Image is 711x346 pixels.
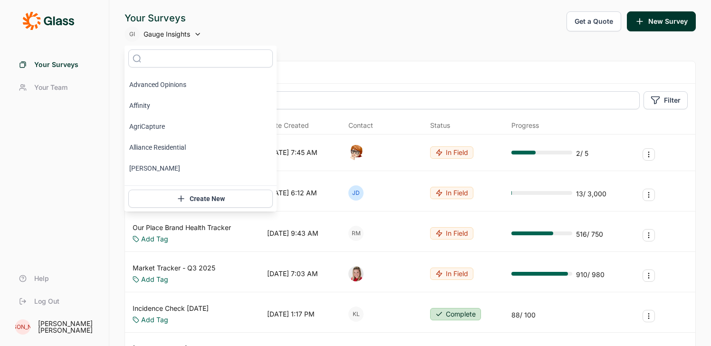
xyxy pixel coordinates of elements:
[133,91,640,109] input: Search
[348,121,373,130] div: Contact
[567,11,621,31] button: Get a Quote
[348,185,364,201] div: JD
[34,83,67,92] span: Your Team
[34,60,78,69] span: Your Surveys
[267,188,317,198] div: [DATE] 6:12 AM
[125,116,277,137] li: AgriCapture
[430,268,473,280] button: In Field
[125,27,140,42] div: GI
[34,297,59,306] span: Log Out
[144,29,190,39] span: Gauge Insights
[141,315,168,325] a: Add Tag
[348,145,364,160] img: o7kyh2p2njg4amft5nuk.png
[125,11,202,25] div: Your Surveys
[133,263,215,273] a: Market Tracker - Q3 2025
[267,269,318,279] div: [DATE] 7:03 AM
[430,187,473,199] button: In Field
[348,307,364,322] div: KL
[576,230,603,239] div: 516 / 750
[576,270,605,279] div: 910 / 980
[125,137,277,158] li: Alliance Residential
[15,319,30,335] div: [PERSON_NAME]
[643,189,655,201] button: Survey Actions
[267,148,317,157] div: [DATE] 7:45 AM
[34,274,49,283] span: Help
[125,158,277,179] li: [PERSON_NAME]
[430,227,473,240] button: In Field
[643,310,655,322] button: Survey Actions
[348,226,364,241] div: RM
[511,121,539,130] div: Progress
[430,146,473,159] button: In Field
[627,11,696,31] button: New Survey
[643,148,655,161] button: Survey Actions
[125,95,277,116] li: Affinity
[141,275,168,284] a: Add Tag
[643,229,655,241] button: Survey Actions
[38,320,97,334] div: [PERSON_NAME] [PERSON_NAME]
[267,309,315,319] div: [DATE] 1:17 PM
[125,179,277,200] li: Allstate
[133,304,209,313] a: Incidence Check [DATE]
[141,234,168,244] a: Add Tag
[644,91,688,109] button: Filter
[348,266,364,281] img: xuxf4ugoqyvqjdx4ebsr.png
[430,308,481,320] button: Complete
[125,74,277,95] li: Advanced Opinions
[511,310,536,320] div: 88 / 100
[128,190,273,208] button: Create New
[576,189,606,199] div: 13 / 3,000
[430,121,450,130] div: Status
[267,229,318,238] div: [DATE] 9:43 AM
[576,149,588,158] div: 2 / 5
[643,269,655,282] button: Survey Actions
[664,96,681,105] span: Filter
[267,121,309,130] span: Date Created
[133,223,231,232] a: Our Place Brand Health Tracker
